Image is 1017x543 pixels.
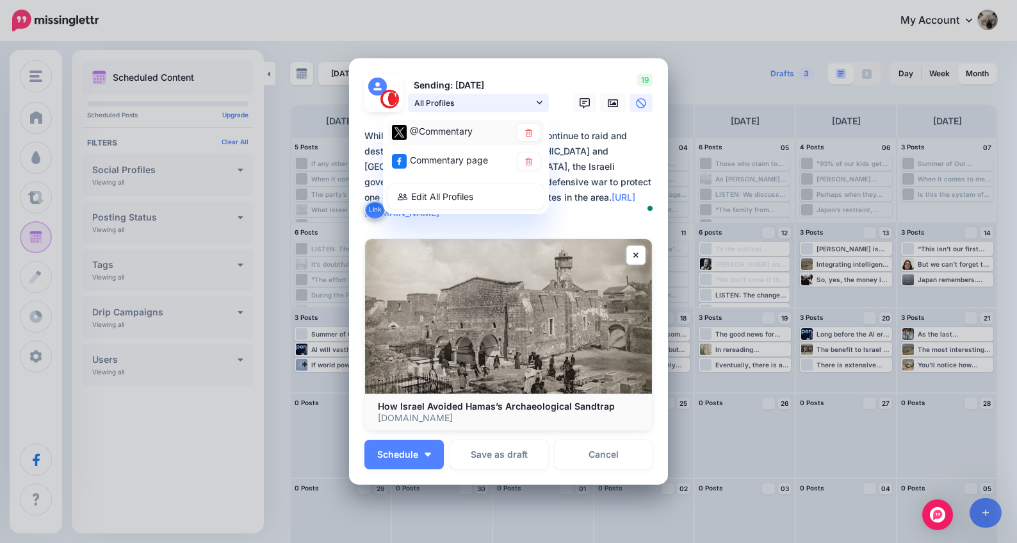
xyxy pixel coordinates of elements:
[392,125,407,140] img: twitter-square.png
[378,401,615,412] b: How Israel Avoided Hamas’s Archaeological Sandtrap
[364,440,444,469] button: Schedule
[425,453,431,456] img: arrow-down-white.png
[377,450,418,459] span: Schedule
[388,184,544,209] a: Edit All Profiles
[392,154,407,169] img: facebook-square.png
[922,499,953,530] div: Open Intercom Messenger
[365,239,652,394] img: How Israel Avoided Hamas’s Archaeological Sandtrap
[414,96,533,110] span: All Profiles
[364,128,659,221] div: While [DEMOGRAPHIC_DATA] admittedly continue to raid and destroy archaeological sites in [GEOGRAP...
[364,200,386,219] button: Link
[637,74,653,87] span: 19
[408,78,549,93] p: Sending: [DATE]
[555,440,653,469] a: Cancel
[410,155,488,165] span: Commentary page
[410,126,473,137] span: @Commentary
[408,94,549,112] a: All Profiles
[364,128,659,221] textarea: To enrich screen reader interactions, please activate Accessibility in Grammarly extension settings
[378,412,639,424] p: [DOMAIN_NAME]
[450,440,548,469] button: Save as draft
[368,78,387,96] img: user_default_image.png
[380,90,399,108] img: 291864331_468958885230530_187971914351797662_n-bsa127305.png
